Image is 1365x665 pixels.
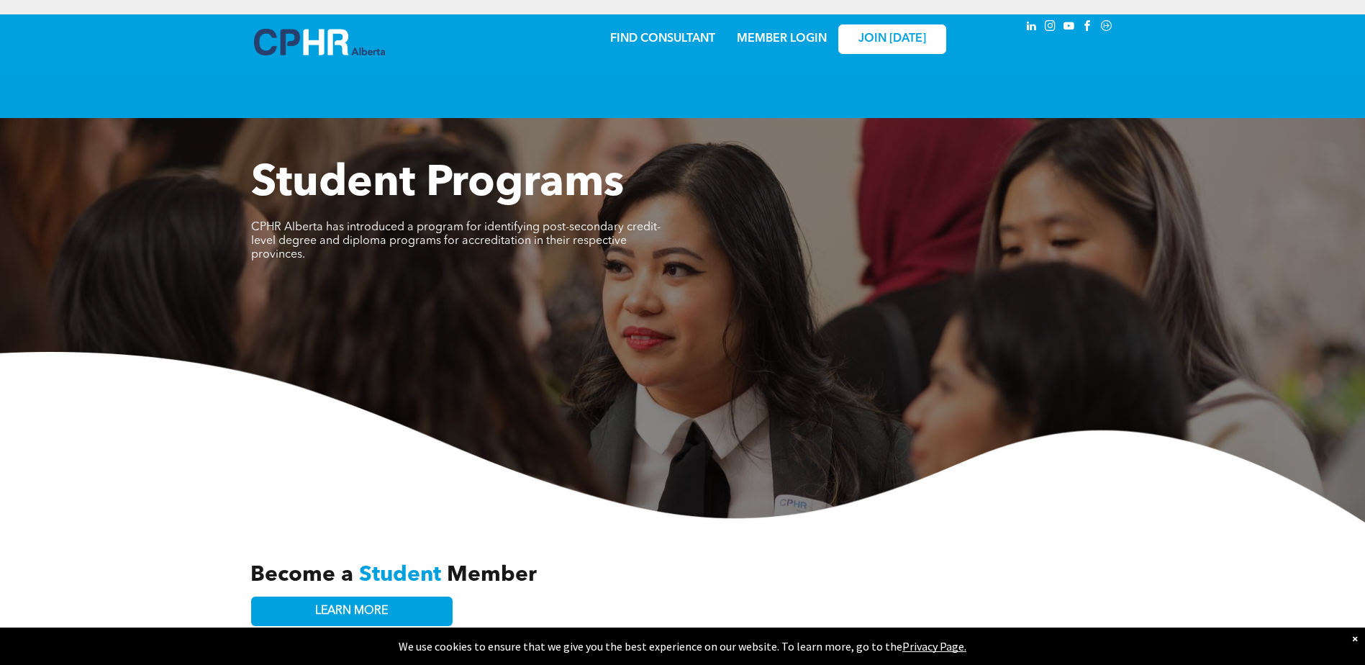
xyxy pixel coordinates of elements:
[1099,18,1115,37] a: Social network
[254,29,385,55] img: A blue and white logo for cp alberta
[1043,18,1058,37] a: instagram
[251,163,624,206] span: Student Programs
[251,222,661,261] span: CPHR Alberta has introduced a program for identifying post-secondary credit-level degree and dipl...
[838,24,946,54] a: JOIN [DATE]
[315,605,388,618] span: LEARN MORE
[1080,18,1096,37] a: facebook
[251,597,453,626] a: LEARN MORE
[1061,18,1077,37] a: youtube
[737,33,827,45] a: MEMBER LOGIN
[250,564,353,586] span: Become a
[359,564,441,586] span: Student
[1024,18,1040,37] a: linkedin
[858,32,926,46] span: JOIN [DATE]
[1352,631,1358,646] div: Dismiss notification
[610,33,715,45] a: FIND CONSULTANT
[902,639,966,653] a: Privacy Page.
[447,564,537,586] span: Member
